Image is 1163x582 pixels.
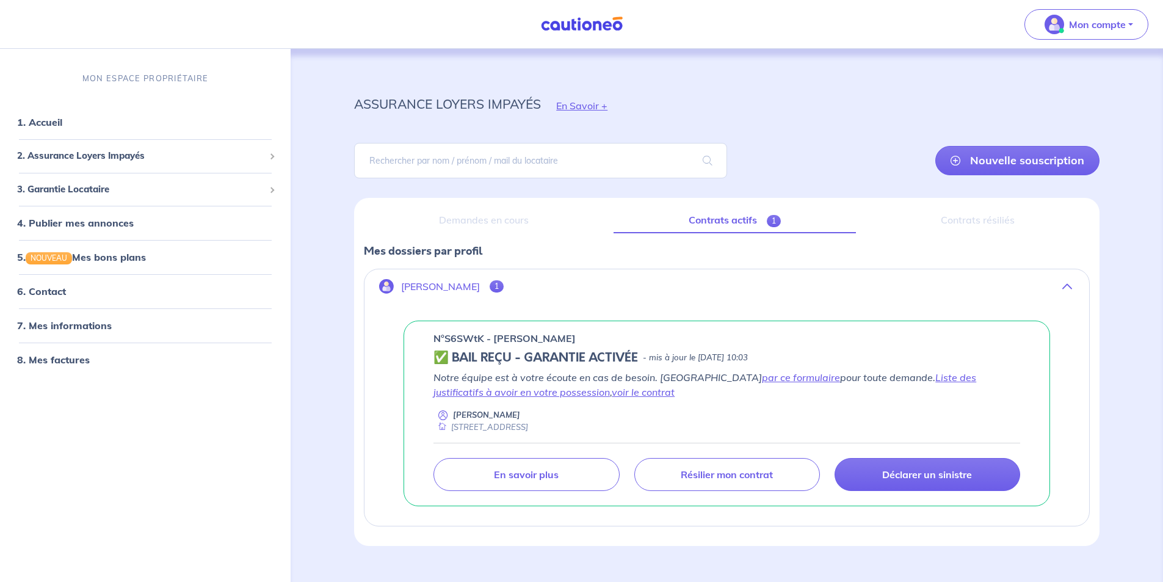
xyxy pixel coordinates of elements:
p: Notre équipe est à votre écoute en cas de besoin. [GEOGRAPHIC_DATA] pour toute demande. , [433,370,1020,399]
p: MON ESPACE PROPRIÉTAIRE [82,73,208,84]
p: En savoir plus [494,468,559,481]
a: En savoir plus [433,458,619,491]
span: search [688,144,727,178]
a: Nouvelle souscription [935,146,1100,175]
a: 6. Contact [17,286,66,298]
a: Déclarer un sinistre [835,458,1020,491]
span: 3. Garantie Locataire [17,183,264,197]
div: [STREET_ADDRESS] [433,421,528,433]
div: 7. Mes informations [5,314,286,338]
span: 1 [490,280,504,293]
a: 7. Mes informations [17,320,112,332]
p: n°S6SWtK - [PERSON_NAME] [433,331,576,346]
div: 5.NOUVEAUMes bons plans [5,245,286,269]
a: voir le contrat [612,386,675,398]
div: 3. Garantie Locataire [5,178,286,202]
img: Cautioneo [536,16,628,32]
p: Mon compte [1069,17,1126,32]
button: illu_account_valid_menu.svgMon compte [1024,9,1148,40]
a: 5.NOUVEAUMes bons plans [17,251,146,263]
p: assurance loyers impayés [354,93,541,115]
div: 1. Accueil [5,110,286,134]
a: 8. Mes factures [17,354,90,366]
span: 2. Assurance Loyers Impayés [17,149,264,163]
p: [PERSON_NAME] [401,281,480,293]
a: Contrats actifs1 [614,208,856,233]
a: 1. Accueil [17,116,62,128]
span: 1 [767,215,781,227]
button: En Savoir + [541,88,623,123]
a: par ce formulaire [762,371,840,384]
a: Résilier mon contrat [634,458,820,491]
div: state: CONTRACT-VALIDATED, Context: NEW,NO-CERTIFICATE,ALONE,LESSOR-DOCUMENTS [433,351,1020,365]
a: 4. Publier mes annonces [17,217,134,229]
p: Résilier mon contrat [681,468,773,481]
div: 4. Publier mes annonces [5,211,286,235]
input: Rechercher par nom / prénom / mail du locataire [354,143,726,178]
button: [PERSON_NAME]1 [364,272,1089,301]
div: 2. Assurance Loyers Impayés [5,144,286,168]
div: 8. Mes factures [5,348,286,373]
h5: ✅ BAIL REÇU - GARANTIE ACTIVÉE [433,351,638,365]
p: Mes dossiers par profil [364,243,1090,259]
p: Déclarer un sinistre [882,468,972,481]
p: [PERSON_NAME] [453,409,520,421]
img: illu_account.svg [379,279,394,294]
img: illu_account_valid_menu.svg [1045,15,1064,34]
p: - mis à jour le [DATE] 10:03 [643,352,748,364]
div: 6. Contact [5,280,286,304]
